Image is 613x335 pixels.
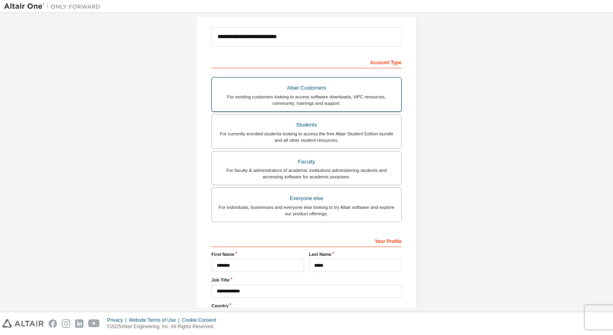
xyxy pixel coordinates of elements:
img: linkedin.svg [75,319,83,328]
label: Country [211,302,402,309]
label: First Name [211,251,304,257]
div: Privacy [107,317,129,323]
p: © 2025 Altair Engineering, Inc. All Rights Reserved. [107,323,221,330]
div: For individuals, businesses and everyone else looking to try Altair software and explore our prod... [217,204,396,217]
label: Last Name [309,251,402,257]
img: facebook.svg [49,319,57,328]
img: youtube.svg [88,319,100,328]
div: For currently enrolled students looking to access the free Altair Student Edition bundle and all ... [217,131,396,143]
div: Altair Customers [217,82,396,94]
img: altair_logo.svg [2,319,44,328]
div: Your Profile [211,234,402,247]
label: Job Title [211,277,402,283]
div: Website Terms of Use [129,317,182,323]
div: Account Type [211,55,402,68]
img: Altair One [4,2,104,10]
div: Students [217,119,396,131]
img: instagram.svg [62,319,70,328]
div: For faculty & administrators of academic institutions administering students and accessing softwa... [217,167,396,180]
div: Everyone else [217,193,396,204]
div: Faculty [217,156,396,167]
div: Cookie Consent [182,317,221,323]
div: For existing customers looking to access software downloads, HPC resources, community, trainings ... [217,94,396,106]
